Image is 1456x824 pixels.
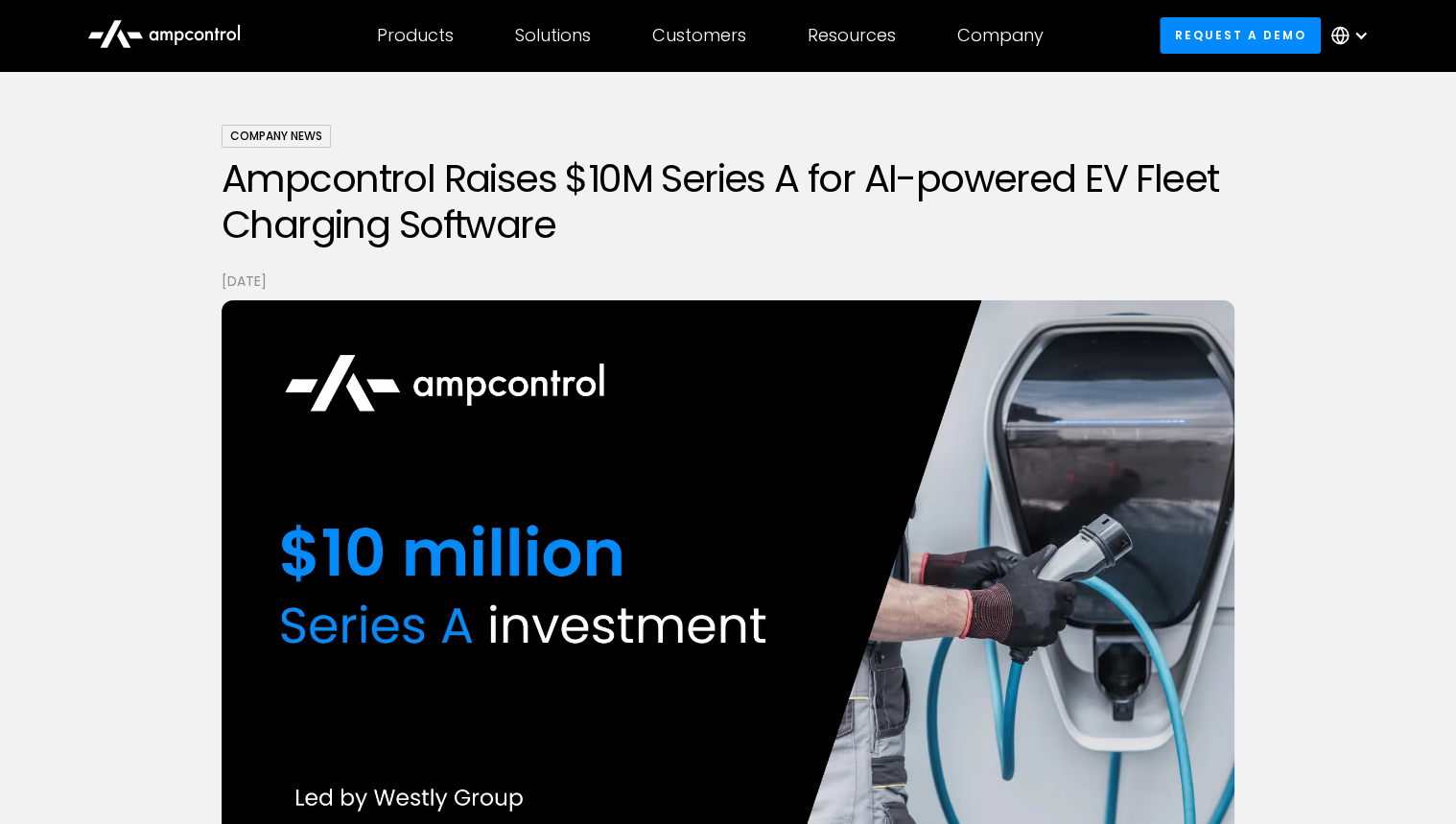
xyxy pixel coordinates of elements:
div: Resources [808,25,896,46]
h1: Ampcontrol Raises $10M Series A for AI-powered EV Fleet Charging Software [222,155,1234,247]
div: Products [377,25,454,46]
div: Company News [222,125,331,148]
div: Company [957,25,1044,46]
div: Solutions [515,25,591,46]
div: Customers [652,25,746,46]
p: [DATE] [222,271,1234,292]
a: Request a demo [1160,17,1321,53]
